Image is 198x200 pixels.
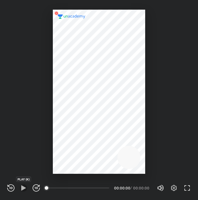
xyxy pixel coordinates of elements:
[133,186,150,190] div: 00:00:00
[58,14,85,19] img: logo.2a7e12a2.svg
[130,186,132,190] div: /
[16,177,31,182] div: PLAY (K)
[114,186,129,190] div: 00:00:00
[53,10,60,17] img: wMgqJGBwKWe8AAAAABJRU5ErkJggg==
